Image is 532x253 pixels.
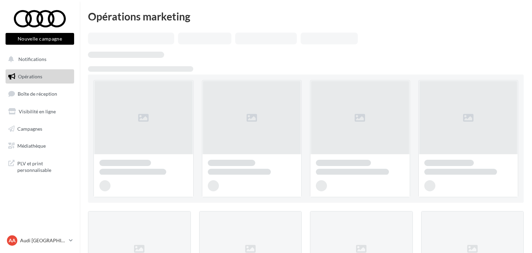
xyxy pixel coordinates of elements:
[19,108,56,114] span: Visibilité en ligne
[4,156,76,176] a: PLV et print personnalisable
[17,159,71,174] span: PLV et print personnalisable
[4,104,76,119] a: Visibilité en ligne
[18,91,57,97] span: Boîte de réception
[20,237,66,244] p: Audi [GEOGRAPHIC_DATA]
[17,125,42,131] span: Campagnes
[88,11,524,21] div: Opérations marketing
[4,69,76,84] a: Opérations
[4,122,76,136] a: Campagnes
[6,234,74,247] a: AA Audi [GEOGRAPHIC_DATA]
[4,86,76,101] a: Boîte de réception
[4,52,73,67] button: Notifications
[18,56,46,62] span: Notifications
[18,73,42,79] span: Opérations
[4,139,76,153] a: Médiathèque
[6,33,74,45] button: Nouvelle campagne
[17,143,46,149] span: Médiathèque
[9,237,16,244] span: AA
